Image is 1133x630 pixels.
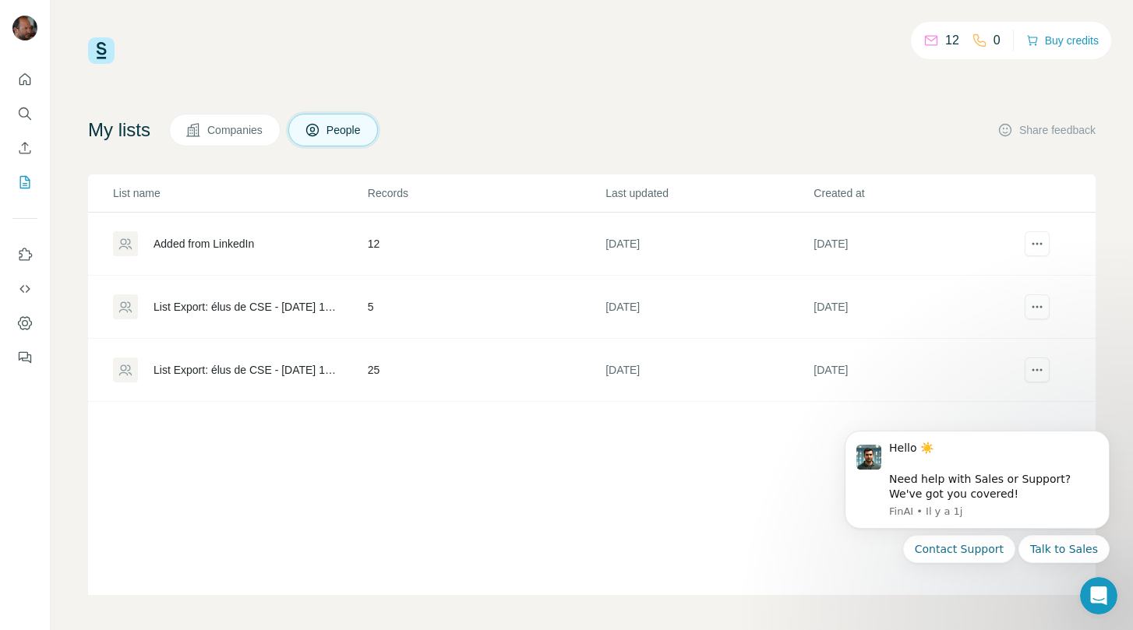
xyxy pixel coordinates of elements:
[88,37,115,64] img: Surfe Logo
[88,118,150,143] h4: My lists
[12,275,37,303] button: Use Surfe API
[207,122,264,138] span: Companies
[12,134,37,162] button: Enrich CSV
[367,213,605,276] td: 12
[367,276,605,339] td: 5
[12,65,37,93] button: Quick start
[113,185,366,201] p: List name
[1026,30,1099,51] button: Buy credits
[605,276,813,339] td: [DATE]
[1025,357,1050,382] button: actions
[821,411,1133,622] iframe: Intercom notifications message
[997,122,1096,138] button: Share feedback
[605,213,813,276] td: [DATE]
[326,122,362,138] span: People
[945,31,959,50] p: 12
[813,276,1021,339] td: [DATE]
[605,339,813,402] td: [DATE]
[154,299,341,315] div: List Export: élus de CSE - [DATE] 17:23
[12,241,37,269] button: Use Surfe on LinkedIn
[813,213,1021,276] td: [DATE]
[12,343,37,371] button: Feedback
[813,339,1021,402] td: [DATE]
[368,185,604,201] p: Records
[1025,294,1050,319] button: actions
[1080,577,1117,614] iframe: Intercom live chat
[814,185,1020,201] p: Created at
[367,339,605,402] td: 25
[154,362,341,378] div: List Export: élus de CSE - [DATE] 17:23
[154,236,254,252] div: Added from LinkedIn
[994,31,1001,50] p: 0
[12,100,37,128] button: Search
[12,16,37,40] img: Avatar
[12,309,37,337] button: Dashboard
[605,185,812,201] p: Last updated
[12,168,37,196] button: My lists
[1025,231,1050,256] button: actions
